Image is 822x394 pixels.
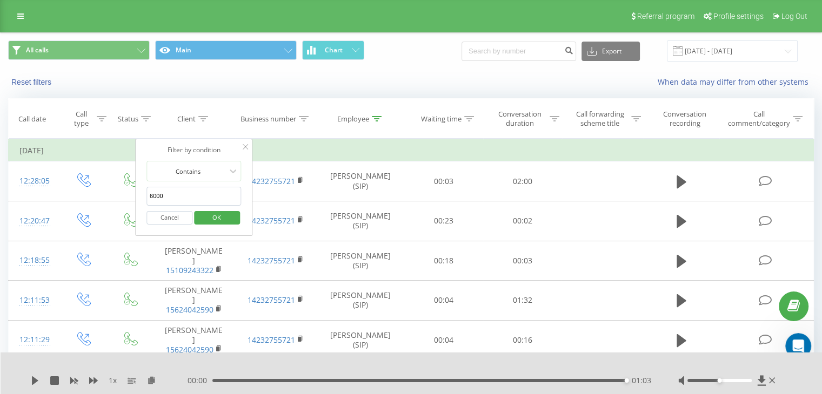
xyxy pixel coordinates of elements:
button: Upload attachment [51,287,60,296]
input: Enter value [146,187,242,206]
div: 12:11:29 [19,329,48,350]
a: 14232755721 [248,335,295,345]
input: Search by number [462,42,576,61]
img: Profile image for Daria [52,217,63,228]
div: 12:20:47 [19,210,48,232]
button: Reset filters [8,77,57,87]
div: Status [118,114,138,124]
a: 15624042590 [166,304,213,315]
div: 12:11:53 [19,290,48,311]
td: [PERSON_NAME] [153,241,235,281]
td: [PERSON_NAME] [153,320,235,360]
a: 14232755721 [248,176,295,186]
td: [PERSON_NAME] [153,281,235,321]
a: 15109243322 [166,265,213,275]
div: Conversation duration [493,110,547,128]
button: Cancel [146,211,192,225]
span: 00:00 [188,375,212,386]
div: Vladyslav says… [9,77,208,215]
span: Chart [325,46,343,54]
td: [PERSON_NAME] (SIP) [317,201,405,241]
a: 14232755721 [248,295,295,305]
span: Referral program [637,12,694,21]
td: 00:03 [483,241,562,281]
div: Close [190,4,209,24]
span: 01:03 [632,375,651,386]
b: Daria [66,219,86,226]
div: Daria says… [9,215,208,240]
div: 12:28:05 [19,171,48,192]
div: 12:18:55 [19,250,48,271]
td: 00:16 [483,320,562,360]
button: All calls [8,40,150,60]
a: When data may differ from other systems [658,77,814,87]
div: Vladyslav says… [9,35,208,77]
span: Log Out [781,12,807,21]
div: Filter by condition [146,145,242,155]
div: Accessibility label [717,378,721,383]
td: 00:23 [405,201,483,241]
div: Вітаю! [17,247,119,257]
td: 02:00 [483,161,562,201]
td: [DATE] [9,140,814,161]
div: Business number [240,114,296,124]
td: 00:18 [405,241,483,281]
button: Home [169,4,190,25]
td: 00:02 [483,201,562,241]
div: Call comment/category [727,110,790,128]
div: Вітаю!Перевіримо і напишу вам [9,240,128,274]
a: 14232755721 [248,215,295,226]
button: Send a message… [185,283,203,300]
div: Conversation recording [653,110,717,128]
div: Call forwarding scheme title [572,110,629,128]
button: Emoji picker [17,287,25,296]
button: go back [7,4,28,25]
td: 00:04 [405,320,483,360]
p: Active in the last 15m [52,13,130,24]
textarea: Message… [9,264,207,283]
div: Waiting time [421,114,462,124]
span: 1 x [109,375,117,386]
td: [PERSON_NAME] (SIP) [317,320,405,360]
td: [PERSON_NAME] (SIP) [317,161,405,201]
td: [PERSON_NAME] (SIP) [317,241,405,281]
a: 15624042590 [166,344,213,355]
h1: Daria [52,5,75,13]
button: OK [194,211,240,225]
span: All calls [26,46,49,55]
div: Client [177,114,196,124]
div: Перевіримо і напишу вам [17,257,119,268]
span: OK [202,209,232,226]
td: 00:04 [405,281,483,321]
td: 00:03 [405,161,483,201]
button: Export [582,42,640,61]
td: 01:32 [483,281,562,321]
div: Accessibility label [625,378,629,383]
span: Profile settings [713,12,764,21]
div: Call type [68,110,93,128]
img: Profile image for Daria [31,6,48,23]
button: Gif picker [34,287,43,296]
div: joined the conversation [66,218,163,227]
div: Daria says… [9,240,208,298]
div: Call date [18,114,46,124]
a: 14232755721 [248,255,295,266]
td: [PERSON_NAME] (SIP) [317,281,405,321]
div: Employee [337,114,369,124]
iframe: Intercom live chat [785,333,811,359]
button: Main [155,40,297,60]
button: Chart [302,40,364,60]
